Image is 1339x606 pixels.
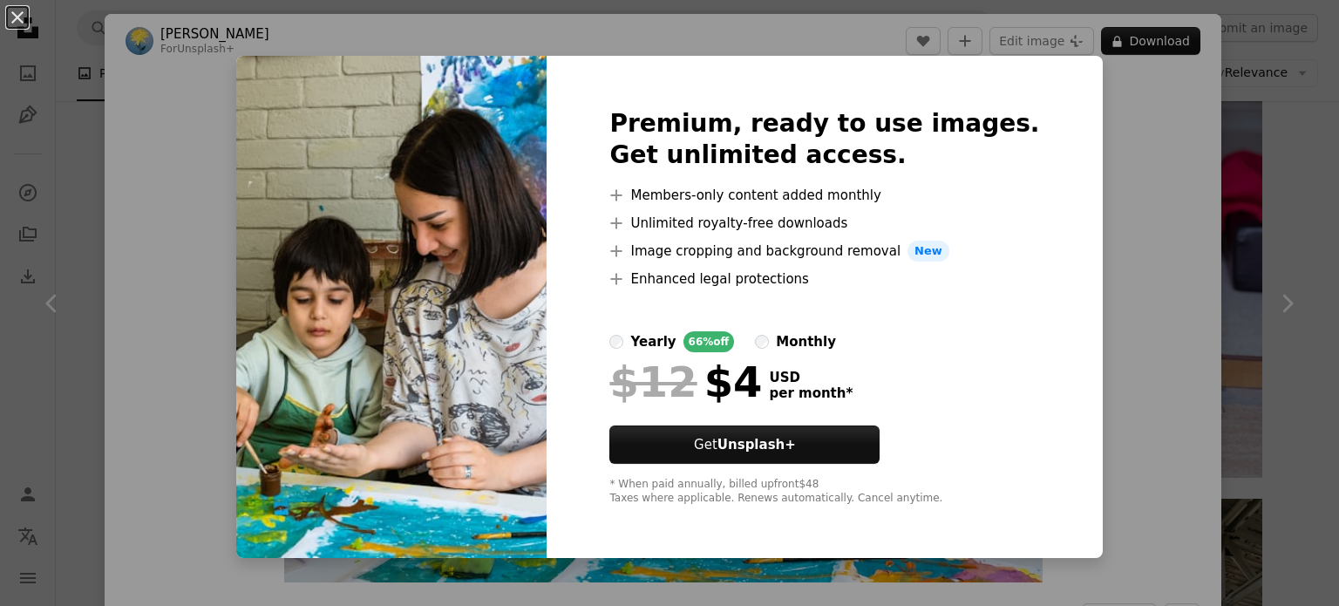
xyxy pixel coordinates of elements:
li: Image cropping and background removal [609,241,1039,262]
div: monthly [776,331,836,352]
div: * When paid annually, billed upfront $48 Taxes where applicable. Renews automatically. Cancel any... [609,478,1039,506]
li: Members-only content added monthly [609,185,1039,206]
span: $12 [609,359,697,405]
div: yearly [630,331,676,352]
input: yearly66%off [609,335,623,349]
h2: Premium, ready to use images. Get unlimited access. [609,108,1039,171]
span: USD [769,370,853,385]
li: Enhanced legal protections [609,269,1039,289]
span: per month * [769,385,853,401]
span: New [907,241,949,262]
strong: Unsplash+ [717,437,796,453]
input: monthly [755,335,769,349]
img: premium_photo-1718201868580-1f09489caa32 [236,56,547,558]
div: $4 [609,359,762,405]
div: 66% off [683,331,735,352]
button: GetUnsplash+ [609,426,880,464]
li: Unlimited royalty-free downloads [609,213,1039,234]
